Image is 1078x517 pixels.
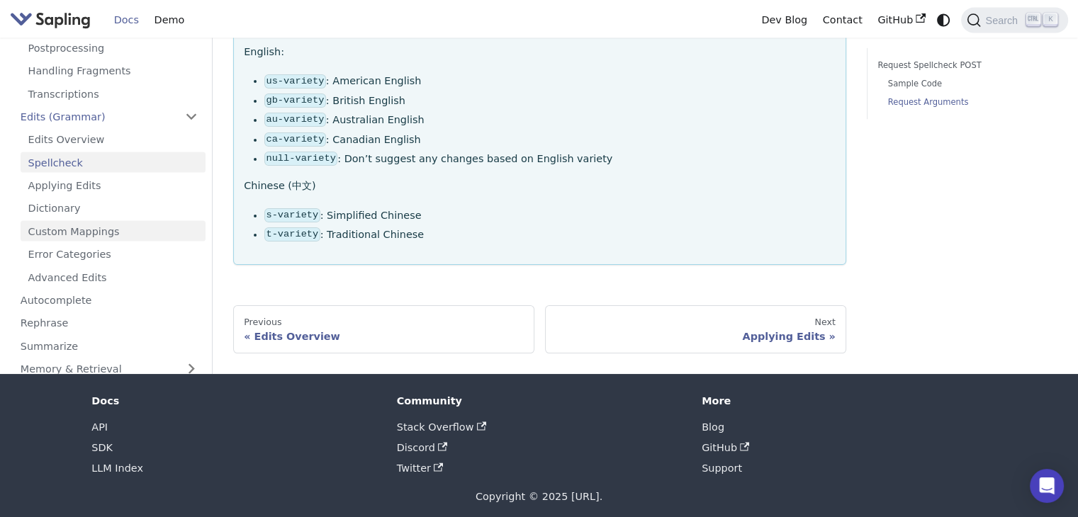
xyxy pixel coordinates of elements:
[397,421,486,433] a: Stack Overflow
[264,74,326,89] code: us-variety
[21,176,206,196] a: Applying Edits
[702,421,724,433] a: Blog
[264,227,320,242] code: t-variety
[21,244,206,265] a: Error Categories
[21,267,206,288] a: Advanced Edits
[264,208,836,225] li: : Simplified Chinese
[91,394,376,407] div: Docs
[264,113,326,127] code: au-variety
[264,93,836,110] li: : British English
[702,394,987,407] div: More
[264,112,836,129] li: : Australian English
[106,9,147,31] a: Docs
[888,77,1048,91] a: Sample Code
[397,462,444,474] a: Twitter
[233,305,534,353] a: PreviousEdits Overview
[244,330,524,343] div: Edits Overview
[1043,13,1057,26] kbd: K
[702,462,742,474] a: Support
[888,96,1048,109] a: Request Arguments
[397,442,448,453] a: Discord
[961,8,1067,33] button: Search (Ctrl+K)
[21,61,206,81] a: Handling Fragments
[545,305,846,353] a: NextApplying Edits
[21,38,206,59] a: Postprocessing
[1030,469,1064,503] div: Open Intercom Messenger
[981,15,1026,26] span: Search
[264,227,836,244] li: : Traditional Chinese
[21,222,206,242] a: Custom Mappings
[147,9,192,31] a: Demo
[933,10,954,30] button: Switch between dark and light mode (currently system mode)
[244,44,836,61] p: English:
[91,462,143,474] a: LLM Index
[753,9,814,31] a: Dev Blog
[815,9,870,31] a: Contact
[91,421,108,433] a: API
[13,336,206,357] a: Summarize
[13,290,206,311] a: Autocomplete
[264,152,337,166] code: null-variety
[556,317,836,328] div: Next
[21,84,206,104] a: Transcriptions
[264,132,326,147] code: ca-variety
[244,317,524,328] div: Previous
[10,10,91,30] img: Sapling.ai
[244,178,836,195] p: Chinese (中文)
[702,442,750,453] a: GitHub
[264,208,320,222] code: s-variety
[91,489,986,506] div: Copyright © 2025 [URL].
[870,9,933,31] a: GitHub
[264,151,836,168] li: : Don’t suggest any changes based on English variety
[13,313,206,334] a: Rephrase
[264,73,836,90] li: : American English
[233,305,846,353] nav: Docs pages
[264,93,326,108] code: gb-variety
[877,59,1052,72] a: Request Spellcheck POST
[264,132,836,149] li: : Canadian English
[397,394,682,407] div: Community
[13,359,206,380] a: Memory & Retrieval
[21,153,206,174] a: Spellcheck
[556,330,836,343] div: Applying Edits
[91,442,113,453] a: SDK
[10,10,96,30] a: Sapling.ai
[21,198,206,219] a: Dictionary
[13,107,206,127] a: Edits (Grammar)
[21,130,206,150] a: Edits Overview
